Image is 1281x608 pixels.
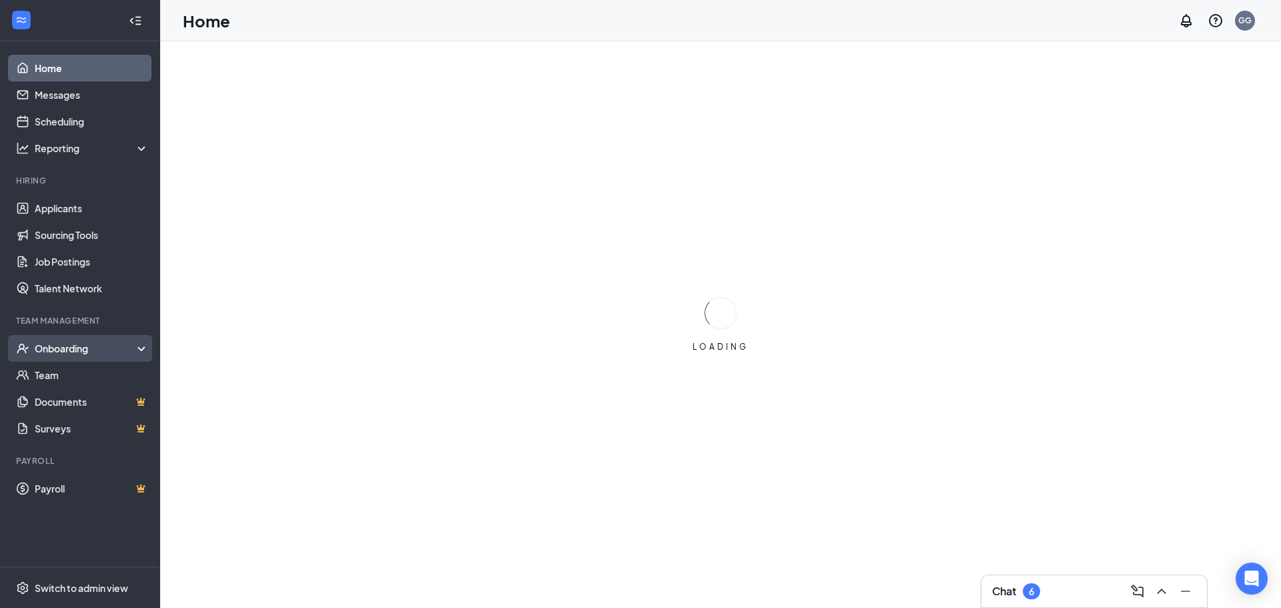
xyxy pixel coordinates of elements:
[16,581,29,595] svg: Settings
[129,14,142,27] svg: Collapse
[1236,563,1268,595] div: Open Intercom Messenger
[35,275,149,302] a: Talent Network
[35,388,149,415] a: DocumentsCrown
[35,362,149,388] a: Team
[35,81,149,108] a: Messages
[35,108,149,135] a: Scheduling
[35,55,149,81] a: Home
[1130,583,1146,599] svg: ComposeMessage
[35,141,149,155] div: Reporting
[1127,581,1148,602] button: ComposeMessage
[1208,13,1224,29] svg: QuestionInfo
[16,315,146,326] div: Team Management
[687,341,754,352] div: LOADING
[1029,586,1034,597] div: 6
[183,9,230,32] h1: Home
[16,141,29,155] svg: Analysis
[1178,13,1194,29] svg: Notifications
[35,475,149,502] a: PayrollCrown
[16,342,29,355] svg: UserCheck
[35,415,149,442] a: SurveysCrown
[15,13,28,27] svg: WorkstreamLogo
[35,222,149,248] a: Sourcing Tools
[35,195,149,222] a: Applicants
[35,342,137,355] div: Onboarding
[16,455,146,467] div: Payroll
[1175,581,1196,602] button: Minimize
[1151,581,1172,602] button: ChevronUp
[992,584,1016,599] h3: Chat
[16,175,146,186] div: Hiring
[1154,583,1170,599] svg: ChevronUp
[35,581,128,595] div: Switch to admin view
[1238,15,1252,26] div: GG
[1178,583,1194,599] svg: Minimize
[35,248,149,275] a: Job Postings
